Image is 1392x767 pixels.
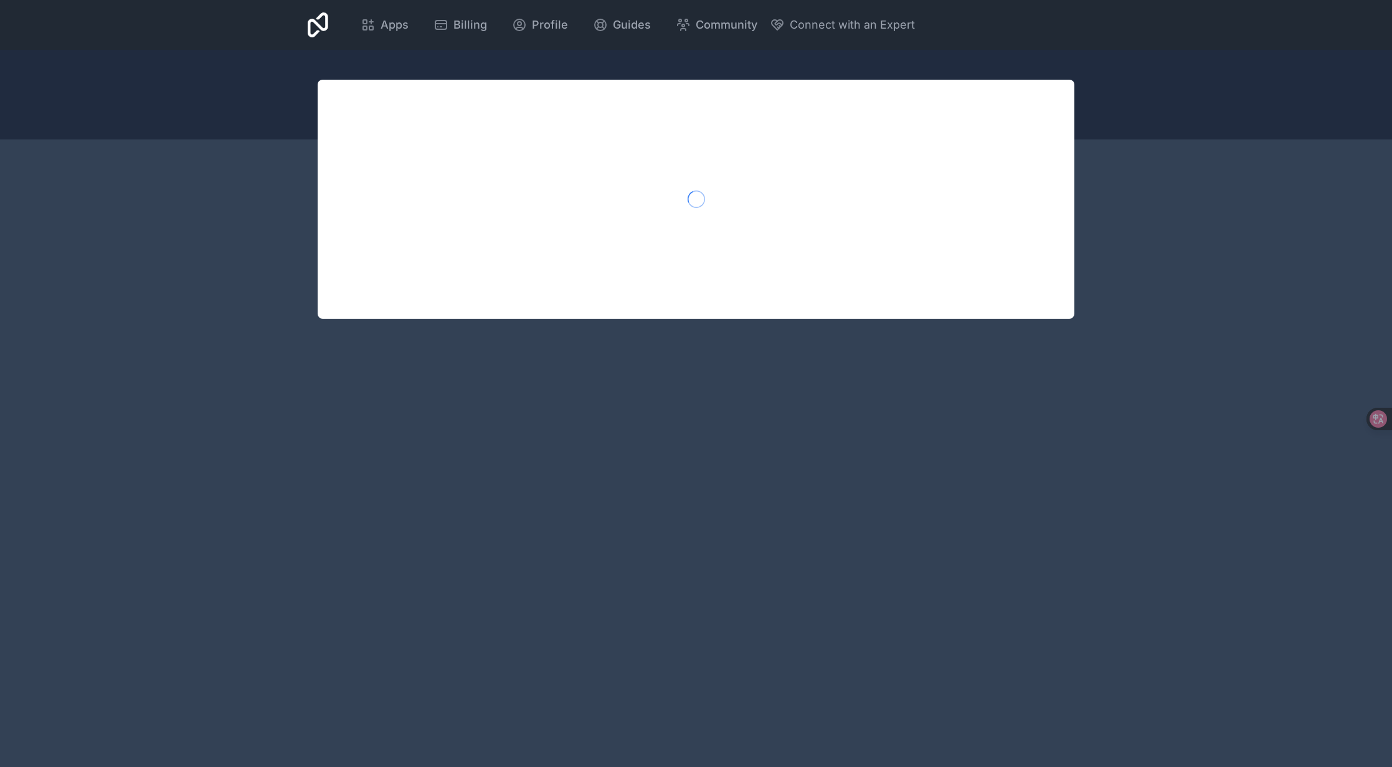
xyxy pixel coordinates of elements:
button: Connect with an Expert [770,16,915,34]
span: Profile [532,16,568,34]
span: Community [696,16,757,34]
a: Apps [351,11,419,39]
span: Apps [381,16,409,34]
span: Guides [613,16,651,34]
a: Profile [502,11,578,39]
a: Guides [583,11,661,39]
a: Community [666,11,767,39]
a: Billing [424,11,497,39]
span: Billing [453,16,487,34]
span: Connect with an Expert [790,16,915,34]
